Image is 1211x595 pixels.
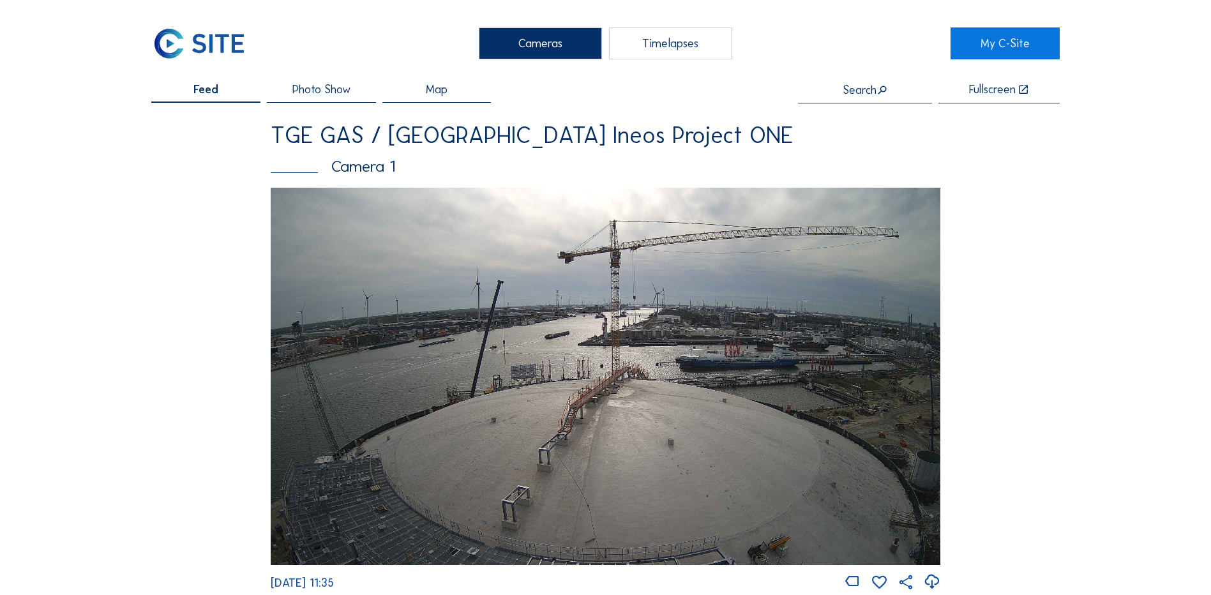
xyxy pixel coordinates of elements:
div: Timelapses [609,27,732,59]
img: Image [271,188,940,564]
span: [DATE] 11:35 [271,576,334,590]
span: Feed [193,84,218,95]
span: Photo Show [292,84,350,95]
a: C-SITE Logo [151,27,260,59]
img: C-SITE Logo [151,27,246,59]
a: My C-Site [951,27,1060,59]
div: Camera 1 [271,158,940,174]
div: TGE GAS / [GEOGRAPHIC_DATA] Ineos Project ONE [271,124,940,147]
span: Map [426,84,448,95]
div: Fullscreen [969,84,1016,96]
div: Cameras [479,27,602,59]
